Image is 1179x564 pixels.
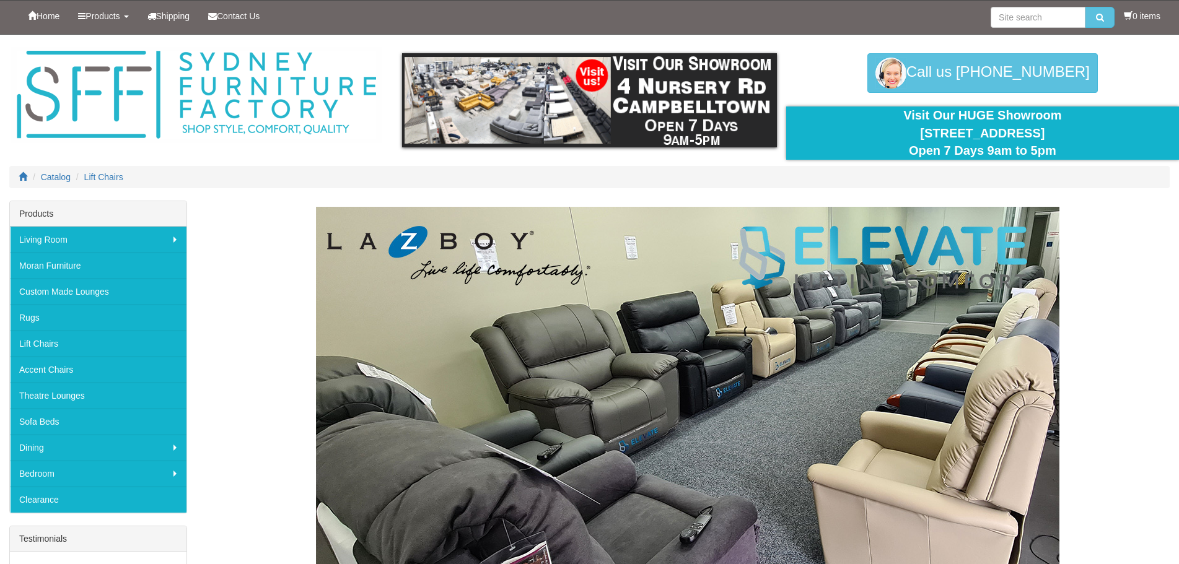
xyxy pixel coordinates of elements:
[41,172,71,182] a: Catalog
[10,357,186,383] a: Accent Chairs
[84,172,123,182] a: Lift Chairs
[10,487,186,513] a: Clearance
[156,11,190,21] span: Shipping
[11,47,382,143] img: Sydney Furniture Factory
[37,11,59,21] span: Home
[10,435,186,461] a: Dining
[1124,10,1160,22] li: 0 items
[10,279,186,305] a: Custom Made Lounges
[19,1,69,32] a: Home
[10,526,186,552] div: Testimonials
[10,331,186,357] a: Lift Chairs
[10,305,186,331] a: Rugs
[10,409,186,435] a: Sofa Beds
[69,1,138,32] a: Products
[10,253,186,279] a: Moran Furniture
[10,461,186,487] a: Bedroom
[991,7,1085,28] input: Site search
[402,53,776,147] img: showroom.gif
[10,227,186,253] a: Living Room
[10,383,186,409] a: Theatre Lounges
[795,106,1170,160] div: Visit Our HUGE Showroom [STREET_ADDRESS] Open 7 Days 9am to 5pm
[199,1,269,32] a: Contact Us
[10,201,186,227] div: Products
[138,1,199,32] a: Shipping
[85,11,120,21] span: Products
[217,11,260,21] span: Contact Us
